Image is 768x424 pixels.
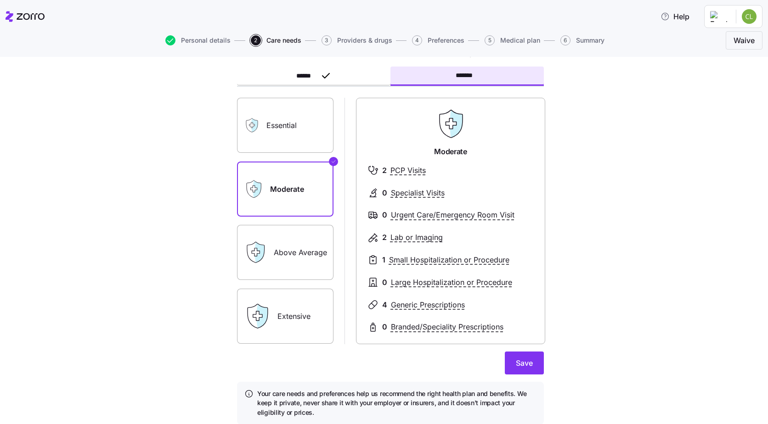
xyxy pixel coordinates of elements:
[251,35,261,45] span: 2
[337,37,392,44] span: Providers & drugs
[257,389,536,417] h4: Your care needs and preferences help us recommend the right health plan and benefits. We keep it ...
[653,7,697,26] button: Help
[412,35,464,45] button: 4Preferences
[322,35,392,45] button: 3Providers & drugs
[485,35,495,45] span: 5
[382,209,387,221] span: 0
[390,232,443,243] span: Lab or Imaging
[181,37,231,44] span: Personal details
[382,254,385,266] span: 1
[516,357,533,368] span: Save
[382,232,387,243] span: 2
[391,299,465,311] span: Generic Prescriptions
[251,35,301,45] button: 2Care needs
[164,35,231,45] a: Personal details
[505,351,544,374] button: Save
[576,37,604,44] span: Summary
[391,187,445,199] span: Specialist Visits
[249,35,301,45] a: 2Care needs
[560,35,604,45] button: 6Summary
[434,146,467,157] span: Moderate
[237,289,333,344] label: Extensive
[560,35,570,45] span: 6
[237,98,333,153] label: Essential
[390,165,426,176] span: PCP Visits
[382,187,387,199] span: 0
[428,37,464,44] span: Preferences
[391,209,514,221] span: Urgent Care/Emergency Room Visit
[382,321,387,333] span: 0
[500,37,540,44] span: Medical plan
[382,277,387,288] span: 0
[389,254,509,266] span: Small Hospitalization or Procedure
[412,35,422,45] span: 4
[710,11,728,22] img: Employer logo
[734,35,755,46] span: Waive
[331,156,336,167] svg: Checkmark
[322,35,332,45] span: 3
[726,31,762,50] button: Waive
[382,299,387,311] span: 4
[237,162,333,217] label: Moderate
[382,165,387,176] span: 2
[237,225,333,280] label: Above Average
[485,35,540,45] button: 5Medical plan
[266,37,301,44] span: Care needs
[661,11,689,22] span: Help
[391,321,503,333] span: Branded/Speciality Prescriptions
[165,35,231,45] button: Personal details
[391,277,512,288] span: Large Hospitalization or Procedure
[742,9,757,24] img: 9f9b392b68124ac90ee62cdf71e474ca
